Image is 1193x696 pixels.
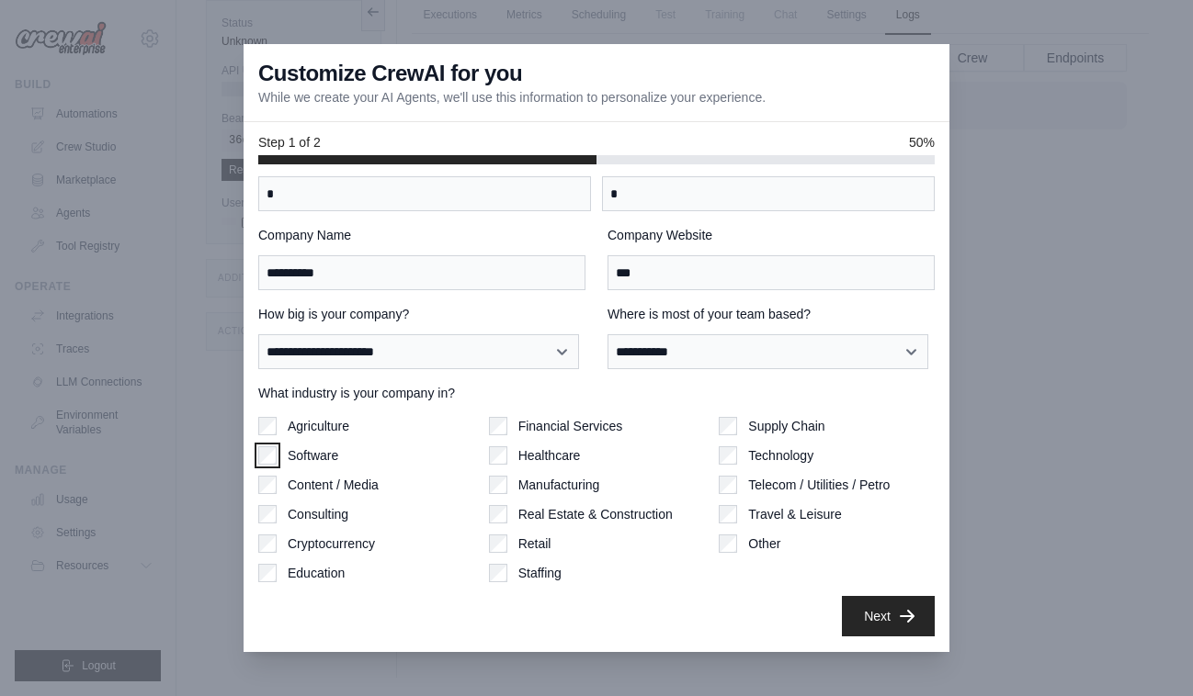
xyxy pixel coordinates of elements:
h3: Customize CrewAI for you [258,59,522,88]
label: Consulting [288,505,348,523]
label: Retail [518,534,551,553]
label: Software [288,446,338,465]
button: Next [842,596,935,636]
label: Travel & Leisure [748,505,841,523]
label: Other [748,534,780,553]
label: What industry is your company in? [258,384,935,402]
span: Step 1 of 2 [258,133,321,152]
label: Company Website [608,226,935,244]
label: Staffing [518,564,562,582]
p: While we create your AI Agents, we'll use this information to personalize your experience. [258,88,766,107]
span: 50% [909,133,935,152]
label: Where is most of your team based? [608,305,935,323]
label: Healthcare [518,446,581,465]
label: Company Name [258,226,585,244]
label: Agriculture [288,417,349,435]
label: Education [288,564,345,582]
label: How big is your company? [258,305,585,323]
iframe: Chat Widget [1101,608,1193,696]
label: Cryptocurrency [288,534,375,553]
label: Real Estate & Construction [518,505,673,523]
label: Telecom / Utilities / Petro [748,476,890,494]
label: Supply Chain [748,417,824,435]
label: Manufacturing [518,476,600,494]
label: Content / Media [288,476,379,494]
label: Technology [748,446,813,465]
label: Financial Services [518,417,623,435]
